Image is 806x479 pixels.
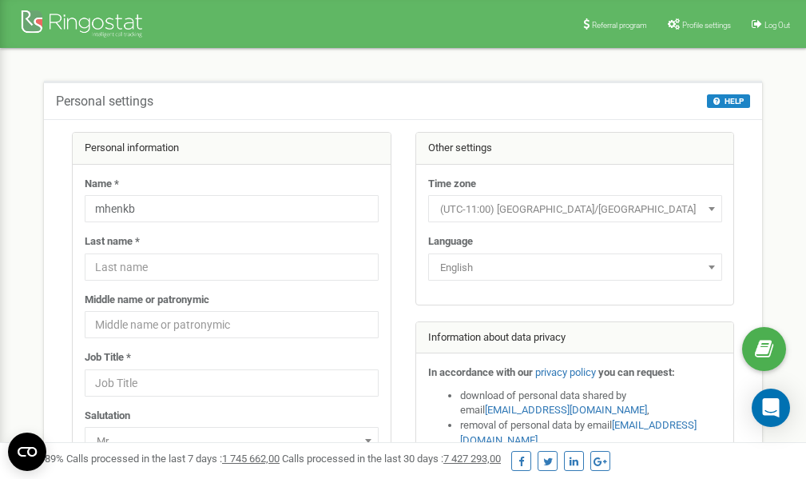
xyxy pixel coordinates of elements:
[85,427,379,454] span: Mr.
[428,195,722,222] span: (UTC-11:00) Pacific/Midway
[90,430,373,453] span: Mr.
[85,409,130,424] label: Salutation
[428,253,722,281] span: English
[85,350,131,365] label: Job Title *
[428,366,533,378] strong: In accordance with our
[682,21,731,30] span: Profile settings
[428,234,473,249] label: Language
[416,322,734,354] div: Information about data privacy
[434,198,717,221] span: (UTC-11:00) Pacific/Midway
[85,195,379,222] input: Name
[428,177,476,192] label: Time zone
[85,253,379,281] input: Last name
[485,404,647,416] a: [EMAIL_ADDRESS][DOMAIN_NAME]
[85,177,119,192] label: Name *
[752,389,790,427] div: Open Intercom Messenger
[85,234,140,249] label: Last name *
[85,369,379,397] input: Job Title
[598,366,675,378] strong: you can request:
[73,133,391,165] div: Personal information
[56,94,153,109] h5: Personal settings
[460,389,722,418] li: download of personal data shared by email ,
[222,453,280,465] u: 1 745 662,00
[66,453,280,465] span: Calls processed in the last 7 days :
[764,21,790,30] span: Log Out
[592,21,647,30] span: Referral program
[535,366,596,378] a: privacy policy
[707,94,750,108] button: HELP
[85,293,209,308] label: Middle name or patronymic
[434,257,717,279] span: English
[460,418,722,448] li: removal of personal data by email ,
[8,433,46,471] button: Open CMP widget
[443,453,501,465] u: 7 427 293,00
[282,453,501,465] span: Calls processed in the last 30 days :
[416,133,734,165] div: Other settings
[85,311,379,338] input: Middle name or patronymic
